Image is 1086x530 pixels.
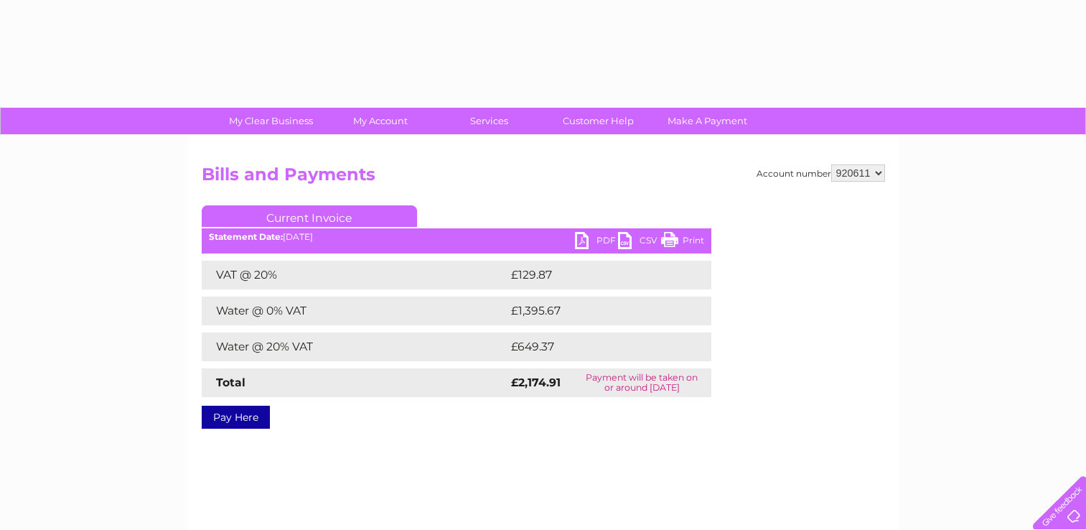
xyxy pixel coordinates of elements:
strong: Total [216,376,245,389]
div: [DATE] [202,232,711,242]
a: Print [661,232,704,253]
a: Make A Payment [648,108,767,134]
a: CSV [618,232,661,253]
a: My Account [321,108,439,134]
a: Customer Help [539,108,657,134]
a: Current Invoice [202,205,417,227]
td: VAT @ 20% [202,261,507,289]
strong: £2,174.91 [511,376,561,389]
td: £129.87 [507,261,685,289]
a: PDF [575,232,618,253]
td: Water @ 0% VAT [202,297,507,325]
a: Services [430,108,548,134]
h2: Bills and Payments [202,164,885,192]
td: £649.37 [507,333,686,361]
a: My Clear Business [212,108,330,134]
b: Statement Date: [209,231,283,242]
td: Water @ 20% VAT [202,333,507,361]
div: Account number [757,164,885,182]
td: £1,395.67 [507,297,688,325]
td: Payment will be taken on or around [DATE] [573,368,711,397]
a: Pay Here [202,406,270,429]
